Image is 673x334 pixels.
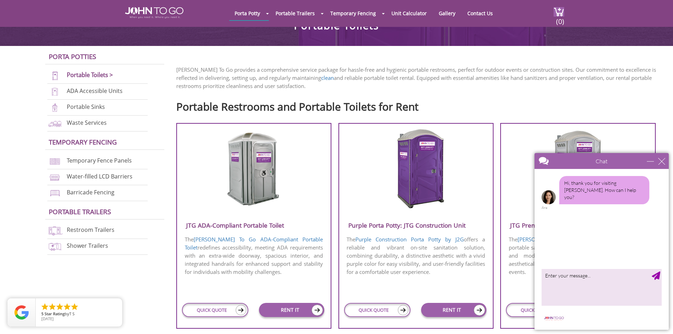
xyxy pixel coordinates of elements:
img: portable-toilets-new.png [47,71,63,81]
h2: Portable Restrooms and Portable Toilets for Rent [176,97,662,112]
li:  [70,303,79,311]
a: Portable Toilets > [67,71,113,79]
span: 5 [41,311,43,316]
img: portable-sinks-new.png [47,103,63,112]
img: icon [474,305,485,316]
img: barricade-fencing-icon-new.png [47,188,63,198]
a: Unit Calculator [386,6,432,20]
li:  [41,303,49,311]
p: The redefines accessibility, meeting ADA requirements with an extra-wide doorway, spacious interi... [177,235,331,277]
img: water-filled%20barriers-new.png [47,172,63,182]
span: (0) [556,11,564,26]
a: Temporary Fence Panels [67,157,132,164]
a: Portable Sinks [67,103,105,111]
a: Shower Trailers [67,242,108,250]
h3: JTG ADA-Compliant Portable Toilet [177,219,331,231]
a: RENT IT [421,303,486,317]
img: waste-services-new.png [47,119,63,128]
img: ADA-units-new.png [47,87,63,96]
a: QUICK QUOTE [506,303,572,317]
span: by [41,312,117,317]
p: The elevates portable sanitation standards with its meticulous design and modern appearance, ensu... [501,235,655,277]
iframe: Live Chat Box [530,149,673,334]
a: Porta Potty [229,6,265,20]
img: icon [398,305,408,315]
img: JOHN to go [125,7,183,18]
a: clean [321,74,334,81]
a: QUICK QUOTE [344,303,411,317]
a: Porta Potties [49,52,96,61]
a: Barricade Fencing [67,188,114,196]
h3: Purple Porta Potty: JTG Construction Unit [339,219,493,231]
a: Waste Services [67,119,107,127]
p: The offers a reliable and vibrant on-site sanitation solution, combining durability, a distinctiv... [339,235,493,277]
a: Portable trailers [49,207,111,216]
img: Review Rating [14,305,29,320]
img: restroom-trailers-new.png [47,226,63,235]
a: Temporary Fencing [325,6,381,20]
img: JTG-Premium-Event-Unit.png [544,128,612,210]
li:  [63,303,71,311]
a: Gallery [433,6,461,20]
li:  [55,303,64,311]
img: icon [312,305,323,316]
a: Contact Us [462,6,498,20]
a: Portable Trailers [270,6,320,20]
img: shower-trailers-new.png [47,242,63,251]
span: T S [69,311,75,316]
a: Water-filled LCD Barriers [67,172,132,180]
a: QUICK QUOTE [182,303,248,317]
img: JTG-ADA-Compliant-Portable-Toilet.png [220,128,288,210]
li:  [48,303,57,311]
img: icon [236,305,246,315]
a: Purple Construction Porta Potty by J2G [355,236,464,243]
span: [DATE] [41,316,54,321]
img: cart a [554,7,564,17]
p: [PERSON_NAME] To Go provides a comprehensive service package for hassle-free and hygienic portabl... [176,66,662,90]
img: chan-link-fencing-new.png [47,157,63,166]
a: Restroom Trailers [67,226,114,234]
a: [PERSON_NAME] To Go Premium Event Unit [518,236,627,243]
span: Star Rating [45,311,65,316]
a: ADA Accessible Units [67,87,123,95]
h3: JTG Premium Event Unit [501,219,655,231]
a: [PERSON_NAME] To Go ADA-Compliant Portable Toilet [185,236,323,251]
a: Temporary Fencing [49,137,117,146]
img: Purple-Porta-Potty-J2G-Construction-Unit.png [382,128,450,210]
a: RENT IT [259,303,324,317]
